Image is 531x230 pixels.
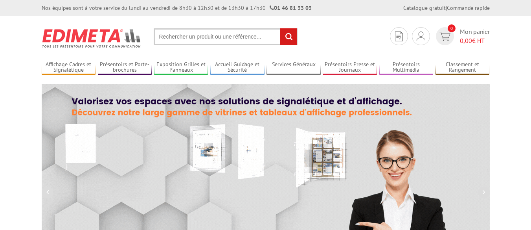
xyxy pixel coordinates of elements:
[448,24,456,32] span: 0
[395,32,403,41] img: devis rapide
[210,61,265,74] a: Accueil Guidage et Sécurité
[434,27,490,45] a: devis rapide 0 Mon panier 0,00€ HT
[280,28,297,45] input: rechercher
[447,4,490,11] a: Commande rapide
[266,61,321,74] a: Services Généraux
[460,37,472,45] span: 0,00
[460,36,490,45] span: € HT
[379,61,434,74] a: Présentoirs Multimédia
[42,24,142,53] img: Présentoir, panneau, stand - Edimeta - PLV, affichage, mobilier bureau, entreprise
[460,27,490,45] span: Mon panier
[435,61,490,74] a: Classement et Rangement
[154,61,208,74] a: Exposition Grilles et Panneaux
[270,4,312,11] strong: 01 46 81 33 03
[42,4,312,12] div: Nos équipes sont à votre service du lundi au vendredi de 8h30 à 12h30 et de 13h30 à 17h30
[403,4,446,11] a: Catalogue gratuit
[403,4,490,12] div: |
[323,61,377,74] a: Présentoirs Presse et Journaux
[154,28,298,45] input: Rechercher un produit ou une référence...
[42,61,96,74] a: Affichage Cadres et Signalétique
[439,32,450,41] img: devis rapide
[98,61,152,74] a: Présentoirs et Porte-brochures
[417,32,425,41] img: devis rapide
